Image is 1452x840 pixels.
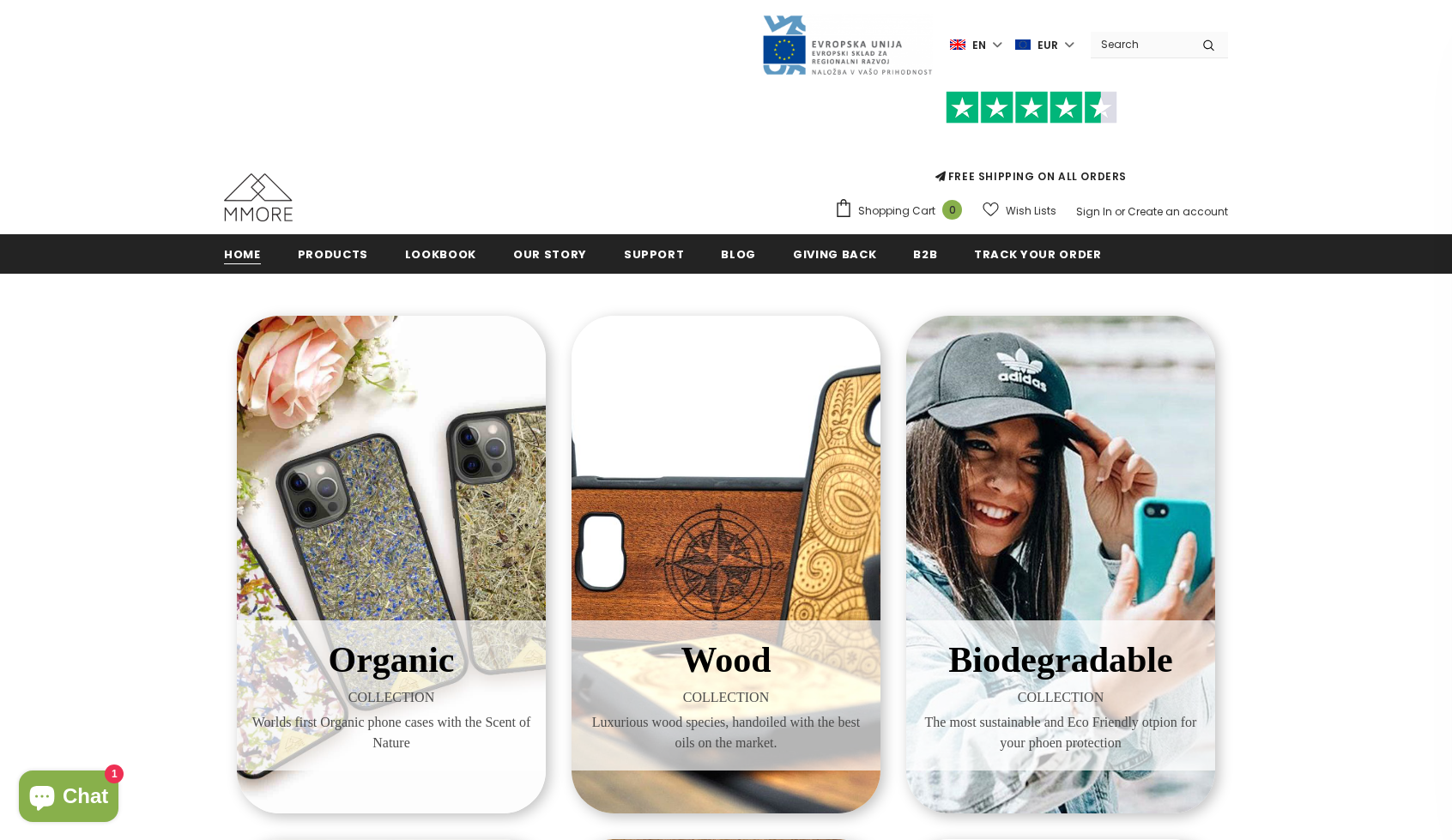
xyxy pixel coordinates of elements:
span: FREE SHIPPING ON ALL ORDERS [834,99,1228,184]
span: COLLECTION [919,687,1202,708]
span: 0 [942,200,962,220]
a: Products [298,234,368,273]
a: B2B [913,234,937,273]
a: Lookbook [405,234,476,273]
span: en [972,37,986,54]
img: Trust Pilot Stars [946,91,1117,124]
a: Giving back [793,234,876,273]
a: Wish Lists [983,196,1056,226]
span: Wood [681,640,771,680]
img: MMORE Cases [224,173,293,221]
span: support [624,246,685,263]
span: Organic [329,640,455,680]
span: or [1115,204,1125,219]
span: Products [298,246,368,263]
a: Our Story [513,234,587,273]
span: The most sustainable and Eco Friendly otpion for your phoen protection [919,712,1202,753]
inbox-online-store-chat: Shopify online store chat [14,771,124,826]
a: Shopping Cart 0 [834,198,971,224]
span: Blog [721,246,756,263]
a: Create an account [1128,204,1228,219]
a: Home [224,234,261,273]
span: Wish Lists [1006,202,1056,220]
a: Sign In [1076,204,1112,219]
a: support [624,234,685,273]
a: Blog [721,234,756,273]
span: B2B [913,246,937,263]
span: Worlds first Organic phone cases with the Scent of Nature [250,712,533,753]
span: Track your order [974,246,1101,263]
span: Lookbook [405,246,476,263]
span: Shopping Cart [858,202,935,220]
span: Biodegradable [948,640,1172,680]
img: Javni Razpis [761,14,933,76]
span: COLLECTION [250,687,533,708]
span: Home [224,246,261,263]
span: Luxurious wood species, handoiled with the best oils on the market. [584,712,868,753]
span: Our Story [513,246,587,263]
span: EUR [1038,37,1058,54]
span: COLLECTION [584,687,868,708]
iframe: Customer reviews powered by Trustpilot [834,124,1228,168]
input: Search Site [1091,32,1189,57]
a: Javni Razpis [761,37,933,51]
a: Track your order [974,234,1101,273]
img: i-lang-1.png [950,38,965,52]
span: Giving back [793,246,876,263]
